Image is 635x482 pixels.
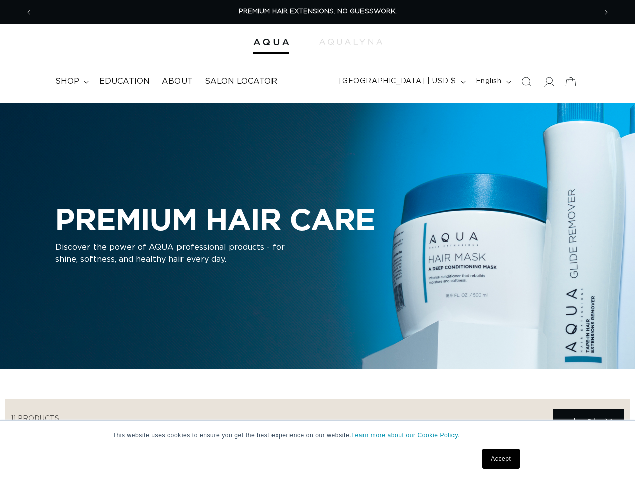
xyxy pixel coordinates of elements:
[351,432,460,439] a: Learn more about our Cookie Policy.
[93,70,156,93] a: Education
[253,39,289,46] img: Aqua Hair Extensions
[476,76,502,87] span: English
[319,39,382,45] img: aqualyna.com
[574,410,596,429] span: Filter
[49,70,93,93] summary: shop
[482,449,519,469] a: Accept
[113,431,523,440] p: This website uses cookies to ensure you get the best experience on our website.
[199,70,283,93] a: Salon Locator
[55,76,79,87] span: shop
[11,415,59,422] span: 11 products
[162,76,193,87] span: About
[55,202,375,237] h2: PREMIUM HAIR CARE
[99,76,150,87] span: Education
[18,3,40,22] button: Previous announcement
[595,3,617,22] button: Next announcement
[515,71,537,93] summary: Search
[333,72,470,91] button: [GEOGRAPHIC_DATA] | USD $
[156,70,199,93] a: About
[339,76,456,87] span: [GEOGRAPHIC_DATA] | USD $
[239,8,397,15] span: PREMIUM HAIR EXTENSIONS. NO GUESSWORK.
[205,76,277,87] span: Salon Locator
[55,241,307,265] p: Discover the power of AQUA professional products - for shine, softness, and healthy hair every day.
[553,409,624,431] summary: Filter
[470,72,515,91] button: English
